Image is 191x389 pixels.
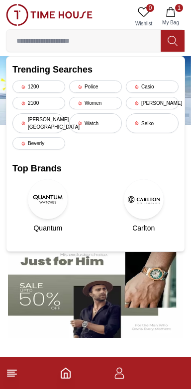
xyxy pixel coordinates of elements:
[12,113,65,133] div: [PERSON_NAME][GEOGRAPHIC_DATA]
[124,179,164,219] img: Carlton
[126,97,179,109] div: [PERSON_NAME]
[69,80,122,93] div: Police
[158,19,183,26] span: My Bag
[12,179,84,233] a: QuantumQuantum
[175,4,183,12] span: 1
[156,4,185,29] button: 1My Bag
[12,63,179,77] h2: Trending Searches
[12,80,65,93] div: 1200
[108,179,180,233] a: CarltonCarlton
[33,223,62,233] span: Quantum
[61,356,129,372] h2: Best Sellers
[126,113,179,133] div: Seiko
[12,97,65,109] div: 2100
[132,223,155,233] span: Carlton
[131,4,156,29] a: 0Wishlist
[146,4,154,12] span: 0
[60,367,72,379] a: Home
[131,20,156,27] span: Wishlist
[6,4,93,26] img: ...
[8,240,183,338] img: Men's Watches Banner
[126,80,179,93] div: Casio
[69,113,122,133] div: Watch
[12,161,179,175] h2: Top Brands
[69,97,122,109] div: Women
[12,137,65,150] div: Beverly
[28,179,68,219] img: Quantum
